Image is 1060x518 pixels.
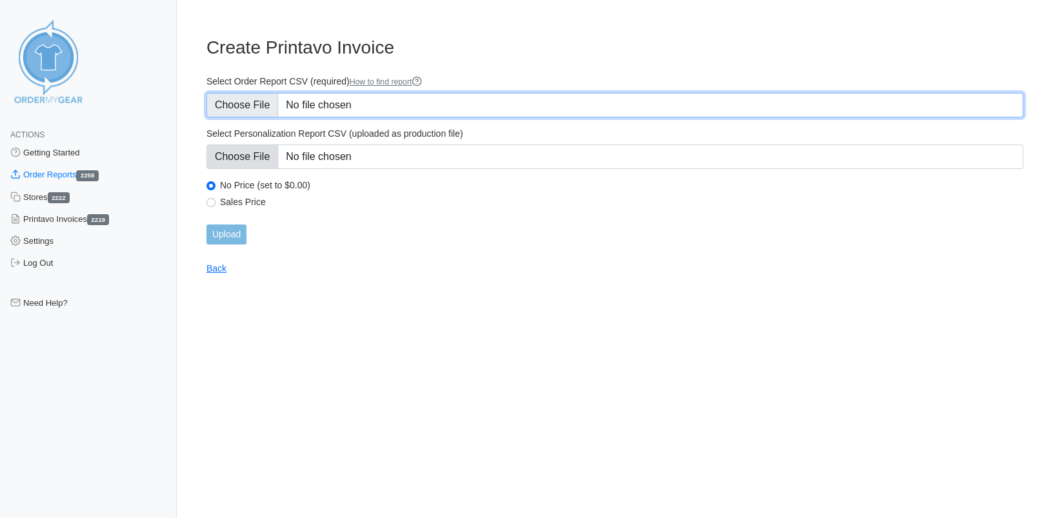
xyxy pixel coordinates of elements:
span: 2219 [87,214,109,225]
span: 2222 [48,192,70,203]
span: Actions [10,130,45,139]
span: 2258 [76,170,98,181]
input: Upload [206,224,246,244]
label: Select Personalization Report CSV (uploaded as production file) [206,128,1023,139]
a: How to find report [350,77,423,86]
label: Select Order Report CSV (required) [206,75,1023,88]
h3: Create Printavo Invoice [206,37,1023,59]
label: Sales Price [220,196,1023,208]
a: Back [206,263,226,274]
label: No Price (set to $0.00) [220,179,1023,191]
